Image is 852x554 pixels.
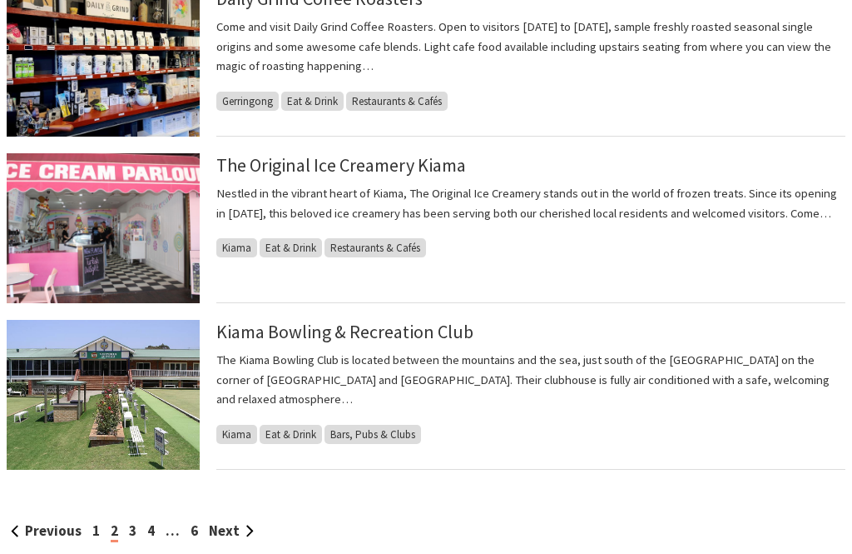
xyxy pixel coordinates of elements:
a: 3 [129,522,136,540]
span: Restaurants & Cafés [324,238,426,257]
span: Kiama [216,238,257,257]
p: Nestled in the vibrant heart of Kiama, The Original Ice Creamery stands out in the world of froze... [216,183,845,222]
span: Bars, Pubs & Clubs [324,425,421,444]
a: 1 [92,522,100,540]
span: Eat & Drink [281,92,344,111]
span: 2 [111,522,118,542]
a: Kiama Bowling & Recreation Club [216,320,473,343]
a: The Original Ice Creamery Kiama [216,153,466,177]
span: … [166,522,180,540]
span: Eat & Drink [260,238,322,257]
a: 4 [147,522,155,540]
span: Gerringong [216,92,279,111]
p: Come and visit Daily Grind Coffee Roasters. Open to visitors [DATE] to [DATE], sample freshly roa... [216,17,845,76]
a: 6 [191,522,198,540]
span: Kiama [216,425,257,444]
span: Restaurants & Cafés [346,92,448,111]
a: Previous [11,522,82,540]
span: Eat & Drink [260,425,322,444]
p: The Kiama Bowling Club is located between the mountains and the sea, just south of the [GEOGRAPHI... [216,350,845,409]
a: Next [209,522,254,540]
